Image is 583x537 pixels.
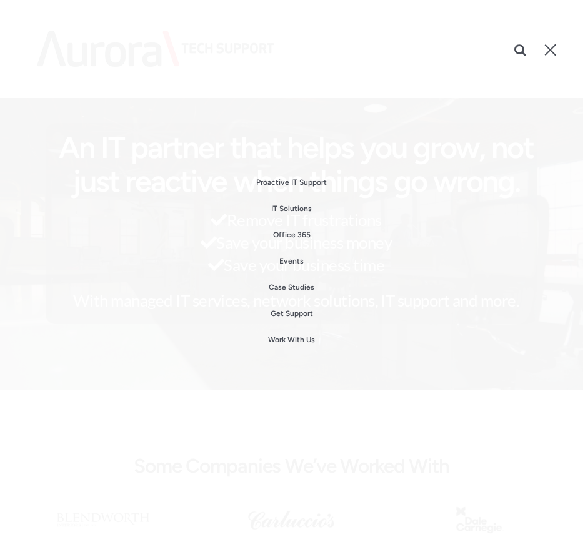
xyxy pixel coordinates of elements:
span: IT Solutions [271,204,312,213]
a: Work With Us [261,327,322,353]
a: Get Support [263,300,321,327]
a: Proactive IT Support [249,169,334,195]
a: Events [272,248,311,274]
span: Work With Us [268,335,315,344]
a: Toggle Menu [536,44,574,56]
span: Proactive IT Support [256,178,327,187]
span: Get Support [271,309,313,318]
span: Case Studies [269,283,314,292]
span: Events [279,257,304,265]
a: IT Solutions [264,195,319,222]
span: Office 365 [273,230,311,239]
a: Case Studies [261,274,322,300]
a: Toggle Search [514,44,526,56]
a: Office 365 [266,222,318,248]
